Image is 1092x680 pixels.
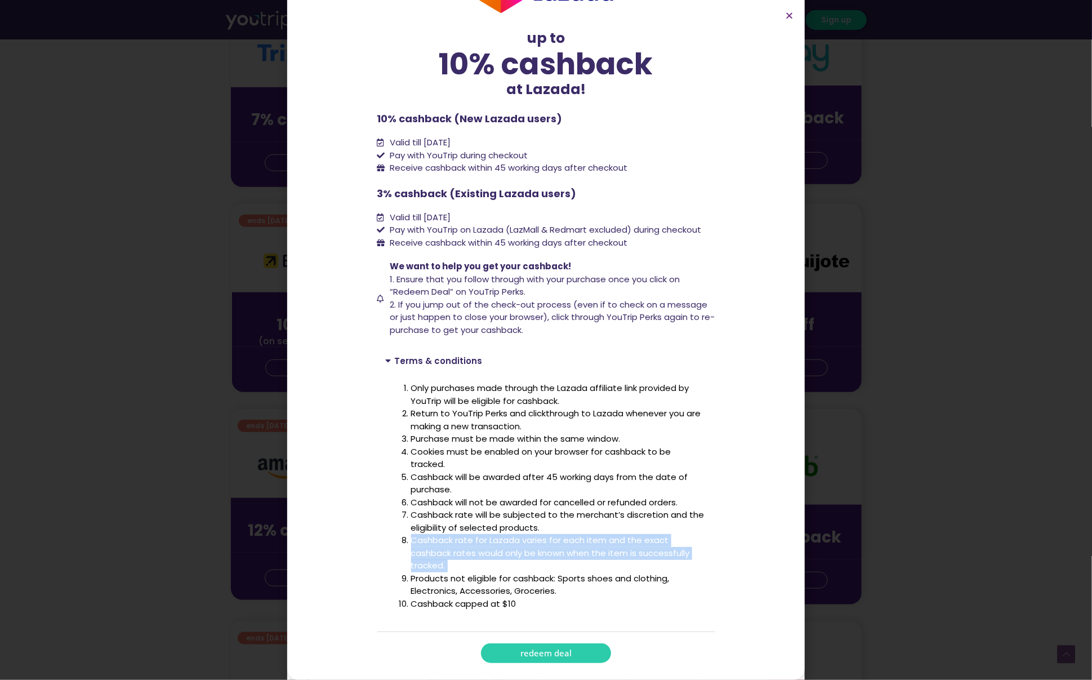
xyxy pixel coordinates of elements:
span: Pay with YouTrip on Lazada (LazMall & Redmart excluded) during checkout [387,224,701,237]
span: redeem deal [520,649,572,657]
p: 10% cashback (New Lazada users) [377,111,715,126]
li: Purchase must be made within the same window. [411,433,707,446]
div: Terms & conditions [377,348,715,374]
li: Cashback rate for Lazada varies for each item and the exact cashback rates would only be known wh... [411,534,707,572]
li: Cashback rate will be subjected to the merchant’s discretion and the eligibility of selected prod... [411,509,707,534]
div: up to at Lazada! [377,28,715,100]
li: Cashback will not be awarded for cancelled or refunded orders. [411,496,707,509]
span: Receive cashback within 45 working days after checkout [387,237,627,250]
span: 1. Ensure that you follow through with your purchase once you click on “Redeem Deal” on YouTrip P... [390,273,680,298]
li: Cashback capped at $10 [411,598,707,611]
div: 10% cashback [377,49,715,79]
li: Products not eligible for cashback: Sports shoes and clothing, Electronics, Accessories, Groceries. [411,572,707,598]
li: Only purchases made through the Lazada affiliate link provided by YouTrip will be eligible for ca... [411,382,707,407]
li: Return to YouTrip Perks and clickthrough to Lazada whenever you are making a new transaction. [411,407,707,433]
span: 2. If you jump out of the check-out process (even if to check on a message or just happen to clos... [390,299,715,336]
a: Close [785,11,794,20]
span: Valid till [DATE] [387,136,451,149]
li: Cashback will be awarded after 45 working days from the date of purchase. [411,471,707,496]
li: Cookies must be enabled on your browser for cashback to be tracked. [411,446,707,471]
span: We want to help you get your cashback! [390,260,571,272]
span: Receive cashback within 45 working days after checkout [387,162,627,175]
a: redeem deal [481,643,611,663]
span: Pay with YouTrip during checkout [387,149,528,162]
div: Terms & conditions [377,374,715,632]
a: Terms & conditions [395,355,483,367]
span: Valid till [DATE] [387,211,451,224]
p: 3% cashback (Existing Lazada users) [377,186,715,201]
